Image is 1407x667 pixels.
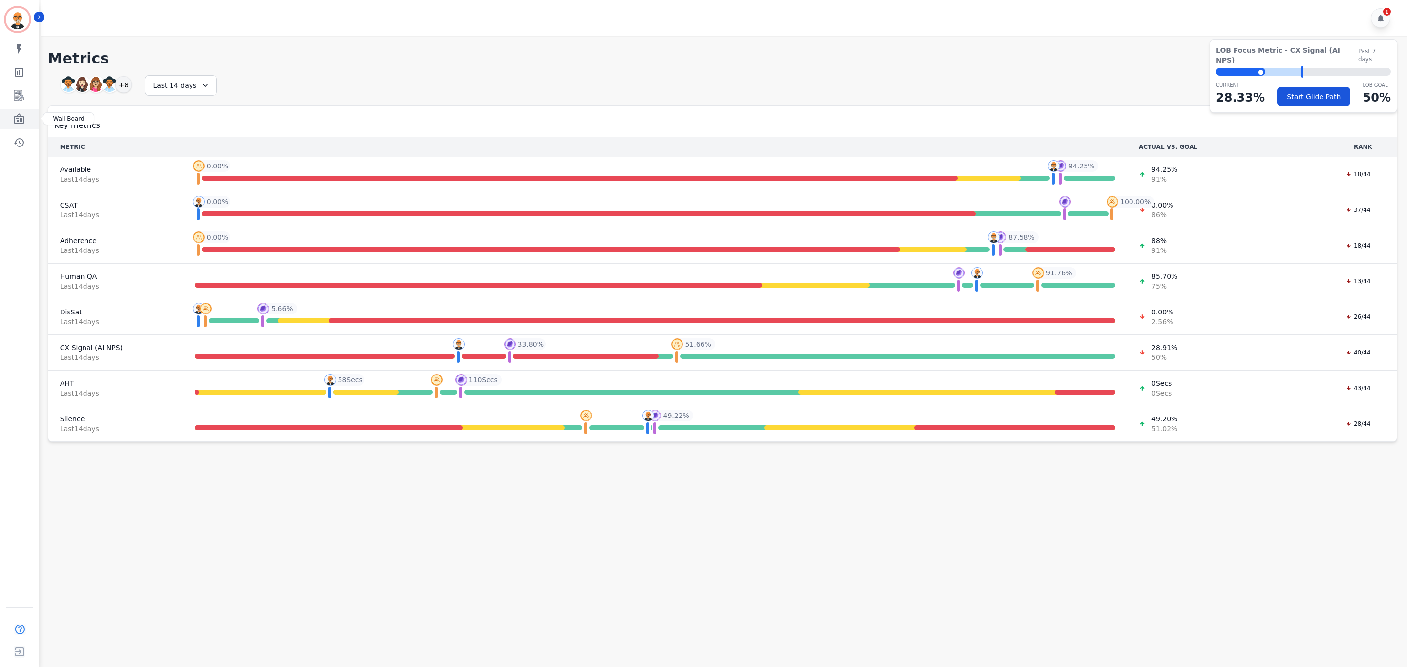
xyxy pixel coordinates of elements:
span: Past 7 days [1358,47,1391,63]
h1: Metrics [48,50,1397,67]
span: 51.66 % [685,339,711,349]
span: 2.56 % [1151,317,1173,327]
img: profile-pic [1055,160,1066,172]
span: 88 % [1151,236,1167,246]
span: CSAT [60,200,171,210]
span: 94.25 % [1151,165,1177,174]
div: 1 [1383,8,1391,16]
p: CURRENT [1216,82,1265,89]
img: profile-pic [193,231,205,243]
span: 91 % [1151,174,1177,184]
span: Last 14 day s [60,317,171,327]
img: profile-pic [1048,160,1060,172]
div: 40/44 [1341,348,1376,357]
span: 58 Secs [338,375,362,385]
span: 0.00 % [1151,307,1173,317]
span: 110 Secs [469,375,498,385]
span: 0.00 % [207,197,228,207]
img: profile-pic [971,267,983,279]
img: profile-pic [642,410,654,421]
div: +8 [115,76,132,93]
span: Adherence [60,236,171,246]
span: Available [60,165,171,174]
img: profile-pic [504,338,516,350]
img: profile-pic [988,231,1000,243]
img: profile-pic [324,374,336,386]
img: profile-pic [649,410,661,421]
span: Last 14 day s [60,388,171,398]
span: Last 14 day s [60,210,171,220]
span: 0.00 % [207,161,228,171]
span: Last 14 day s [60,246,171,255]
div: 13/44 [1341,276,1376,286]
span: Silence [60,414,171,424]
span: 100.00 % [1120,197,1151,207]
span: 0 Secs [1151,388,1172,398]
span: Key metrics [54,120,100,131]
img: profile-pic [193,160,205,172]
div: 37/44 [1341,205,1376,215]
div: 26/44 [1341,312,1376,322]
img: profile-pic [995,231,1006,243]
img: profile-pic [953,267,965,279]
img: profile-pic [1032,267,1044,279]
img: profile-pic [671,338,683,350]
span: 75 % [1151,281,1177,291]
span: Last 14 day s [60,174,171,184]
span: 86 % [1151,210,1173,220]
span: LOB Focus Metric - CX Signal (AI NPS) [1216,45,1358,65]
span: 0.00 % [207,232,228,242]
th: RANK [1329,137,1397,157]
span: Last 14 day s [60,353,171,362]
span: 5.66 % [271,304,293,313]
img: profile-pic [455,374,467,386]
div: 18/44 [1341,241,1376,250]
th: ACTUAL VS. GOAL [1127,137,1329,157]
div: 28/44 [1341,419,1376,429]
img: profile-pic [1059,196,1071,208]
img: profile-pic [1107,196,1118,208]
button: Start Glide Path [1277,87,1350,106]
img: profile-pic [453,338,465,350]
img: profile-pic [193,196,205,208]
span: CX Signal (AI NPS) [60,343,171,353]
th: METRIC [48,137,183,157]
span: DisSat [60,307,171,317]
span: 51.02 % [1151,424,1177,434]
span: Last 14 day s [60,424,171,434]
p: LOB Goal [1363,82,1391,89]
div: ⬤ [1216,68,1265,76]
span: 87.58 % [1008,232,1034,242]
span: 91.76 % [1046,268,1072,278]
div: Last 14 days [145,75,217,96]
img: Bordered avatar [6,8,29,31]
span: 49.20 % [1151,414,1177,424]
span: Human QA [60,271,171,281]
img: profile-pic [193,303,205,314]
span: 0 Secs [1151,378,1172,388]
img: profile-pic [257,303,269,314]
span: 28.91 % [1151,343,1177,353]
span: AHT [60,378,171,388]
span: Last 14 day s [60,281,171,291]
span: 33.80 % [518,339,544,349]
img: profile-pic [200,303,212,314]
span: 94.25 % [1068,161,1094,171]
img: profile-pic [431,374,443,386]
div: 43/44 [1341,383,1376,393]
span: 91 % [1151,246,1167,255]
span: 85.70 % [1151,271,1177,281]
div: 18/44 [1341,169,1376,179]
span: 50 % [1151,353,1177,362]
p: 50 % [1363,89,1391,106]
span: 49.22 % [663,411,689,420]
img: profile-pic [580,410,592,421]
span: 0.00 % [1151,200,1173,210]
p: 28.33 % [1216,89,1265,106]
